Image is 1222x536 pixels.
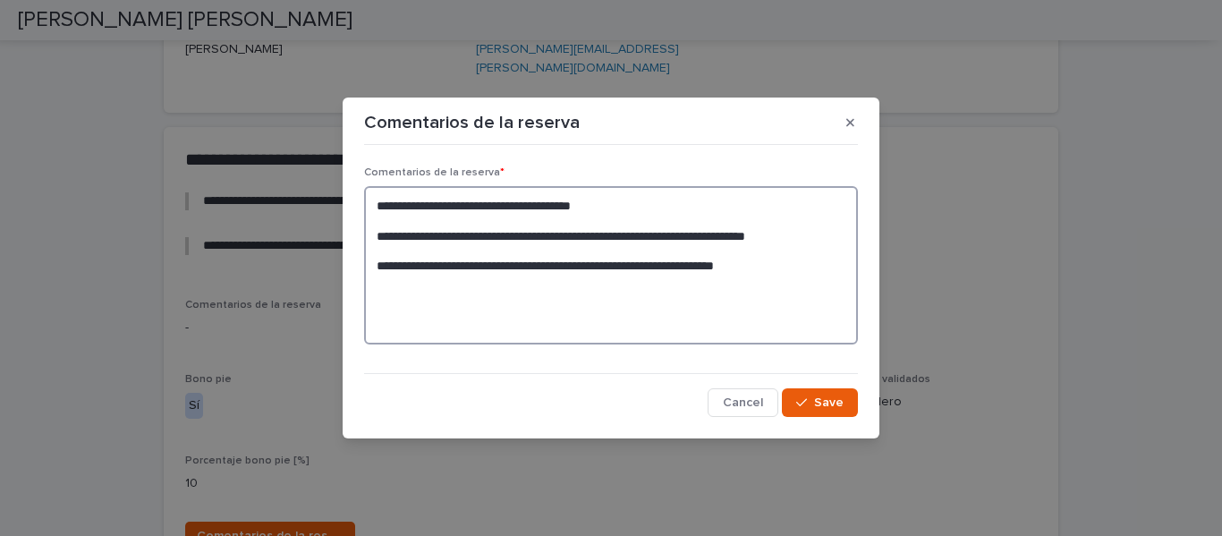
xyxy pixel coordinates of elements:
[364,167,505,178] span: Comentarios de la reserva
[723,396,763,409] span: Cancel
[708,388,778,417] button: Cancel
[814,396,844,409] span: Save
[782,388,858,417] button: Save
[364,112,580,133] p: Comentarios de la reserva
